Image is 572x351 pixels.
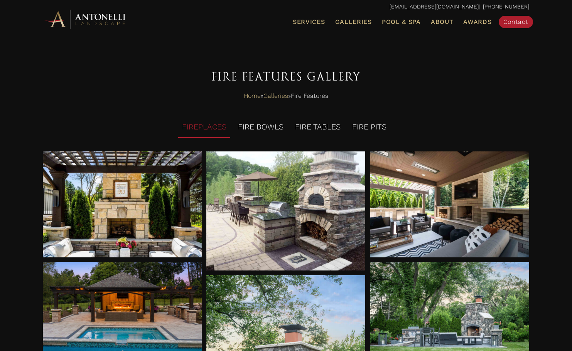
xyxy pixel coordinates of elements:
[43,68,529,86] h2: Fire Features Gallery
[390,3,479,10] a: [EMAIL_ADDRESS][DOMAIN_NAME]
[460,17,494,27] a: Awards
[503,18,528,25] span: Contact
[332,17,375,27] a: Galleries
[291,90,328,102] span: Fire Features
[463,18,491,25] span: Awards
[499,16,533,28] a: Contact
[428,17,457,27] a: About
[379,17,424,27] a: Pool & Spa
[335,18,372,25] span: Galleries
[263,90,288,102] a: Galleries
[244,90,328,102] span: » »
[178,117,230,138] li: FIREPLACES
[43,2,529,12] p: | [PHONE_NUMBER]
[291,117,344,138] li: FIRE TABLES
[234,117,287,138] li: FIRE BOWLS
[290,17,328,27] a: Services
[43,90,529,102] nav: Breadcrumbs
[348,117,390,138] li: FIRE PITS
[43,8,128,30] img: Antonelli Horizontal Logo
[244,90,261,102] a: Home
[431,19,454,25] span: About
[293,19,325,25] span: Services
[382,18,421,25] span: Pool & Spa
